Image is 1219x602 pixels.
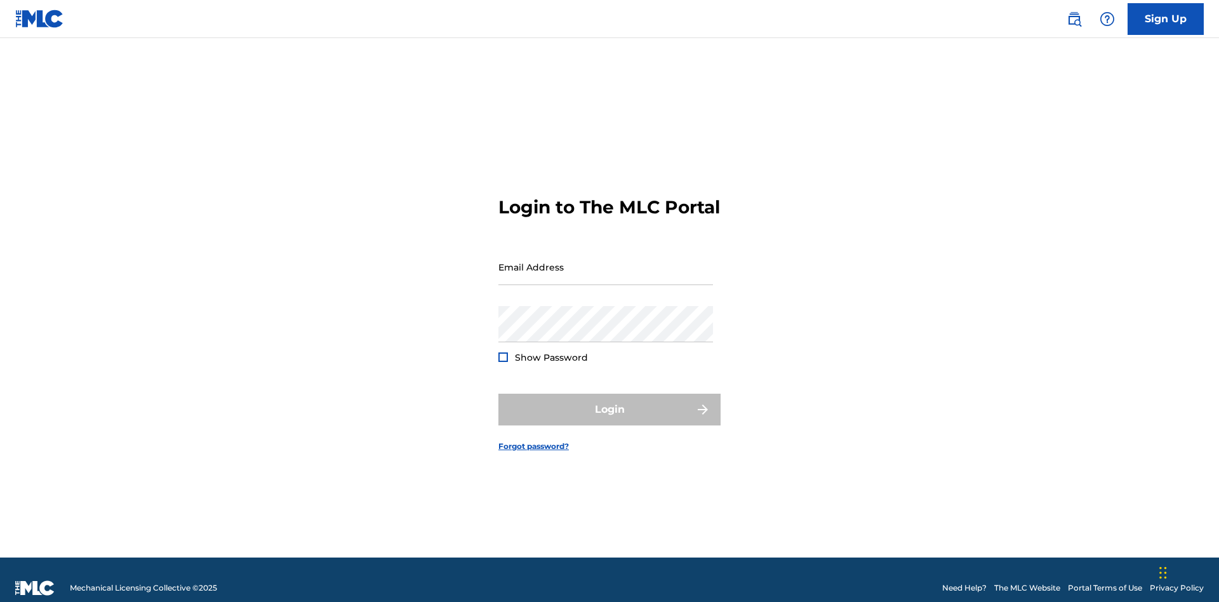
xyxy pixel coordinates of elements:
[70,582,217,594] span: Mechanical Licensing Collective © 2025
[1068,582,1142,594] a: Portal Terms of Use
[942,582,987,594] a: Need Help?
[1100,11,1115,27] img: help
[994,582,1060,594] a: The MLC Website
[1062,6,1087,32] a: Public Search
[1159,554,1167,592] div: Drag
[1156,541,1219,602] iframe: Chat Widget
[15,580,55,596] img: logo
[1128,3,1204,35] a: Sign Up
[498,196,720,218] h3: Login to The MLC Portal
[498,441,569,452] a: Forgot password?
[1150,582,1204,594] a: Privacy Policy
[15,10,64,28] img: MLC Logo
[1095,6,1120,32] div: Help
[515,352,588,363] span: Show Password
[1067,11,1082,27] img: search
